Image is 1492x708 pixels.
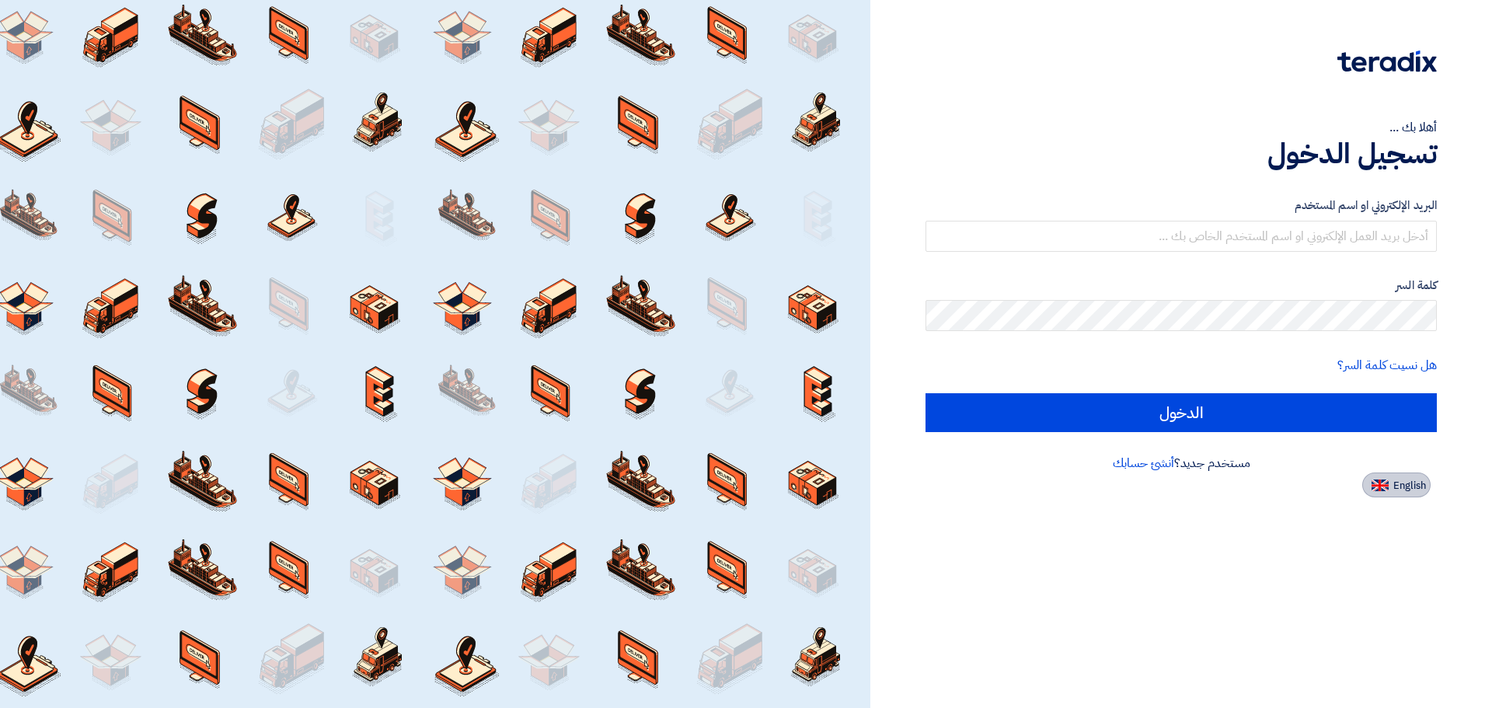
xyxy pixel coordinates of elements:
a: أنشئ حسابك [1113,454,1174,473]
button: English [1362,473,1431,497]
div: أهلا بك ... [926,118,1437,137]
input: الدخول [926,393,1437,432]
input: أدخل بريد العمل الإلكتروني او اسم المستخدم الخاص بك ... [926,221,1437,252]
img: en-US.png [1372,480,1389,491]
span: English [1393,480,1426,491]
h1: تسجيل الدخول [926,137,1437,171]
label: البريد الإلكتروني او اسم المستخدم [926,197,1437,214]
a: هل نسيت كلمة السر؟ [1337,356,1437,375]
label: كلمة السر [926,277,1437,295]
div: مستخدم جديد؟ [926,454,1437,473]
img: Teradix logo [1337,51,1437,72]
